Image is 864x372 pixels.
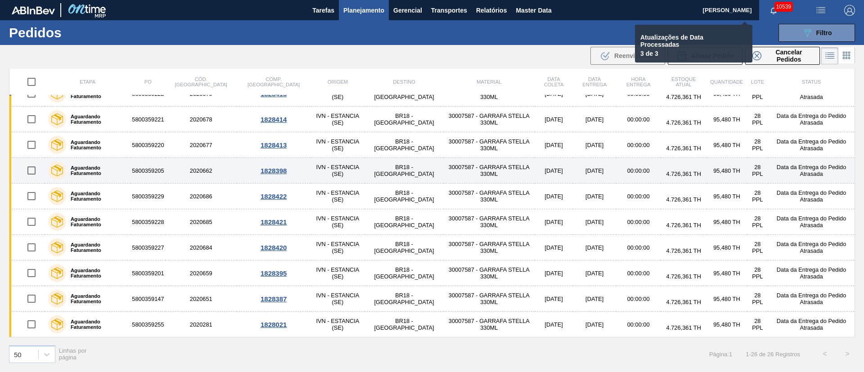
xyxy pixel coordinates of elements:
[535,107,573,132] td: [DATE]
[706,260,747,286] td: 95,480 TH
[166,235,237,260] td: 2020684
[706,132,747,158] td: 95,480 TH
[310,260,364,286] td: IVN - ESTANCIA (SE)
[706,312,747,337] td: 95,480 TH
[9,235,855,260] a: Aguardando Faturamento58003592272020684IVN - ESTANCIA (SE)BR18 - [GEOGRAPHIC_DATA]30007587 - GARR...
[710,79,743,85] span: Quantidade
[535,132,573,158] td: [DATE]
[821,47,838,64] div: Visão em Lista
[535,184,573,209] td: [DATE]
[130,184,165,209] td: 5800359229
[666,94,701,100] span: 4.726,361 TH
[747,158,769,184] td: 28 PPL
[310,107,364,132] td: IVN - ESTANCIA (SE)
[66,293,127,304] label: Aguardando Faturamento
[816,29,832,36] span: Filtro
[768,107,855,132] td: Data da Entrega do Pedido Atrasada
[166,312,237,337] td: 2020281
[614,52,656,59] span: Reenviar SAP
[768,260,855,286] td: Data da Entrega do Pedido Atrasada
[310,235,364,260] td: IVN - ESTANCIA (SE)
[9,286,855,312] a: Aguardando Faturamento58003591472020651IVN - ESTANCIA (SE)BR18 - [GEOGRAPHIC_DATA]30007587 - GARR...
[666,324,701,331] span: 4.726,361 TH
[9,158,855,184] a: Aguardando Faturamento58003592052020662IVN - ESTANCIA (SE)BR18 - [GEOGRAPHIC_DATA]30007587 - GARR...
[535,260,573,286] td: [DATE]
[573,184,616,209] td: [DATE]
[747,286,769,312] td: 28 PPL
[814,343,836,365] button: <
[745,47,820,65] button: Cancelar Pedidos
[328,79,348,85] span: Origem
[768,132,855,158] td: Data da Entrega do Pedido Atrasada
[768,158,855,184] td: Data da Entrega do Pedido Atrasada
[66,165,127,176] label: Aguardando Faturamento
[838,47,855,64] div: Visão em Cards
[747,235,769,260] td: 28 PPL
[130,158,165,184] td: 5800359205
[573,132,616,158] td: [DATE]
[66,319,127,330] label: Aguardando Faturamento
[666,196,701,203] span: 4.726,361 TH
[815,5,826,16] img: userActions
[364,209,443,235] td: BR18 - [GEOGRAPHIC_DATA]
[364,235,443,260] td: BR18 - [GEOGRAPHIC_DATA]
[444,286,535,312] td: 30007587 - GARRAFA STELLA 330ML
[9,184,855,209] a: Aguardando Faturamento58003592292020686IVN - ESTANCIA (SE)BR18 - [GEOGRAPHIC_DATA]30007587 - GARR...
[573,286,616,312] td: [DATE]
[706,158,747,184] td: 95,480 TH
[573,209,616,235] td: [DATE]
[310,184,364,209] td: IVN - ESTANCIA (SE)
[444,260,535,286] td: 30007587 - GARRAFA STELLA 330ML
[626,76,651,87] span: Hora Entrega
[778,24,855,42] button: Filtro
[768,235,855,260] td: Data da Entrega do Pedido Atrasada
[9,260,855,286] a: Aguardando Faturamento58003592012020659IVN - ESTANCIA (SE)BR18 - [GEOGRAPHIC_DATA]30007587 - GARR...
[666,119,701,126] span: 4.726,361 TH
[59,347,87,361] span: Linhas por página
[573,312,616,337] td: [DATE]
[310,158,364,184] td: IVN - ESTANCIA (SE)
[247,76,300,87] span: Comp. [GEOGRAPHIC_DATA]
[312,5,334,16] span: Tarefas
[444,107,535,132] td: 30007587 - GARRAFA STELLA 330ML
[616,184,661,209] td: 00:00:00
[166,158,237,184] td: 2020662
[12,6,55,14] img: TNhmsLtSVTkK8tSr43FrP2fwEKptu5GPRR3wAAAABJRU5ErkJggg==
[144,79,152,85] span: PO
[747,132,769,158] td: 28 PPL
[238,167,309,175] div: 1828398
[751,79,764,85] span: Lote
[80,79,95,85] span: Etapa
[535,158,573,184] td: [DATE]
[238,244,309,251] div: 1828420
[747,209,769,235] td: 28 PPL
[166,107,237,132] td: 2020678
[616,286,661,312] td: 00:00:00
[616,132,661,158] td: 00:00:00
[66,242,127,253] label: Aguardando Faturamento
[666,299,701,305] span: 4.726,361 TH
[130,235,165,260] td: 5800359227
[238,295,309,303] div: 1828387
[747,312,769,337] td: 28 PPL
[238,269,309,277] div: 1828395
[343,5,384,16] span: Planejamento
[573,107,616,132] td: [DATE]
[238,116,309,123] div: 1828414
[666,170,701,177] span: 4.726,361 TH
[393,79,415,85] span: Destino
[616,209,661,235] td: 00:00:00
[9,312,855,337] a: Aguardando Faturamento58003592552020281IVN - ESTANCIA (SE)BR18 - [GEOGRAPHIC_DATA]30007587 - GARR...
[616,235,661,260] td: 00:00:00
[706,209,747,235] td: 95,480 TH
[9,27,144,38] h1: Pedidos
[768,184,855,209] td: Data da Entrega do Pedido Atrasada
[666,247,701,254] span: 4.726,361 TH
[544,76,564,87] span: Data coleta
[166,286,237,312] td: 2020651
[616,107,661,132] td: 00:00:00
[130,312,165,337] td: 5800359255
[166,260,237,286] td: 2020659
[590,47,665,65] div: Reenviar SAP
